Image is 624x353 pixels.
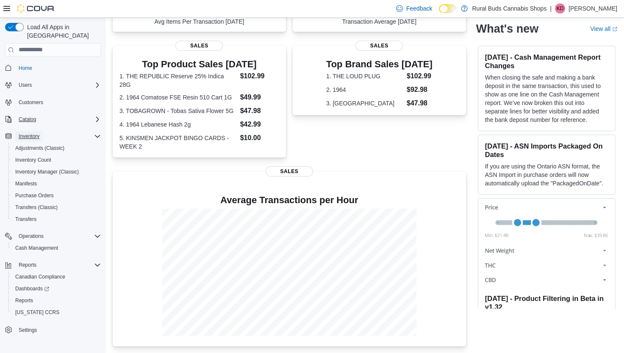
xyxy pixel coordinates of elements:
[15,131,43,141] button: Inventory
[240,133,279,143] dd: $10.00
[355,41,403,51] span: Sales
[2,259,104,271] button: Reports
[12,284,53,294] a: Dashboards
[12,190,101,201] span: Purchase Orders
[19,233,44,240] span: Operations
[12,143,68,153] a: Adjustments (Classic)
[15,192,54,199] span: Purchase Orders
[2,230,104,242] button: Operations
[15,324,101,335] span: Settings
[119,120,237,129] dt: 4. 1964 Lebanese Hash 2g
[119,59,279,69] h3: Top Product Sales [DATE]
[15,145,64,152] span: Adjustments (Classic)
[485,53,608,70] h3: [DATE] - Cash Management Report Changes
[8,201,104,213] button: Transfers (Classic)
[15,231,101,241] span: Operations
[12,190,57,201] a: Purchase Orders
[240,106,279,116] dd: $47.98
[15,297,33,304] span: Reports
[8,190,104,201] button: Purchase Orders
[17,4,55,13] img: Cova
[15,325,40,335] a: Settings
[19,262,36,268] span: Reports
[240,92,279,102] dd: $49.99
[12,179,40,189] a: Manifests
[15,114,101,124] span: Catalog
[485,162,608,188] p: If you are using the Ontario ASN format, the ASN Import in purchase orders will now automatically...
[15,204,58,211] span: Transfers (Classic)
[590,25,617,32] a: View allExternal link
[555,3,565,14] div: Kelly Dubois
[119,72,237,89] dt: 1. THE REPUBLIC Reserve 25% Indica 28G
[2,130,104,142] button: Inventory
[472,3,546,14] p: Rural Buds Cannabis Shops
[15,157,51,163] span: Inventory Count
[8,242,104,254] button: Cash Management
[12,272,101,282] span: Canadian Compliance
[12,155,55,165] a: Inventory Count
[12,295,36,306] a: Reports
[15,260,101,270] span: Reports
[15,131,101,141] span: Inventory
[407,71,433,81] dd: $102.99
[485,73,608,124] p: When closing the safe and making a bank deposit in the same transaction, this used to show as one...
[326,59,433,69] h3: Top Brand Sales [DATE]
[8,154,104,166] button: Inventory Count
[266,166,313,176] span: Sales
[12,307,63,317] a: [US_STATE] CCRS
[326,72,403,80] dt: 1. THE LOUD PLUG
[15,231,47,241] button: Operations
[12,307,101,317] span: Washington CCRS
[8,295,104,306] button: Reports
[2,323,104,336] button: Settings
[240,71,279,81] dd: $102.99
[19,99,43,106] span: Customers
[406,4,432,13] span: Feedback
[15,80,101,90] span: Users
[12,214,40,224] a: Transfers
[485,294,608,311] h3: [DATE] - Product Filtering in Beta in v1.32
[485,142,608,159] h3: [DATE] - ASN Imports Packaged On Dates
[8,271,104,283] button: Canadian Compliance
[12,167,82,177] a: Inventory Manager (Classic)
[19,327,37,334] span: Settings
[12,243,61,253] a: Cash Management
[12,243,101,253] span: Cash Management
[476,22,538,36] h2: What's new
[15,285,49,292] span: Dashboards
[19,133,39,140] span: Inventory
[19,82,32,88] span: Users
[119,134,237,151] dt: 5. KINSMEN JACKPOT BINGO CARDS - WEEK 2
[12,295,101,306] span: Reports
[407,98,433,108] dd: $47.98
[569,3,617,14] p: [PERSON_NAME]
[15,309,59,316] span: [US_STATE] CCRS
[175,41,223,51] span: Sales
[8,283,104,295] a: Dashboards
[12,202,61,212] a: Transfers (Classic)
[2,96,104,108] button: Customers
[15,63,36,73] a: Home
[612,27,617,32] svg: External link
[12,179,101,189] span: Manifests
[240,119,279,130] dd: $42.99
[8,178,104,190] button: Manifests
[12,202,101,212] span: Transfers (Classic)
[19,65,32,72] span: Home
[2,113,104,125] button: Catalog
[12,272,69,282] a: Canadian Compliance
[12,155,101,165] span: Inventory Count
[12,214,101,224] span: Transfers
[19,116,36,123] span: Catalog
[557,3,564,14] span: KD
[15,114,39,124] button: Catalog
[24,23,101,40] span: Load All Apps in [GEOGRAPHIC_DATA]
[15,97,47,108] a: Customers
[550,3,552,14] p: |
[2,79,104,91] button: Users
[439,4,457,13] input: Dark Mode
[8,306,104,318] button: [US_STATE] CCRS
[15,168,79,175] span: Inventory Manager (Classic)
[119,195,459,205] h4: Average Transactions per Hour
